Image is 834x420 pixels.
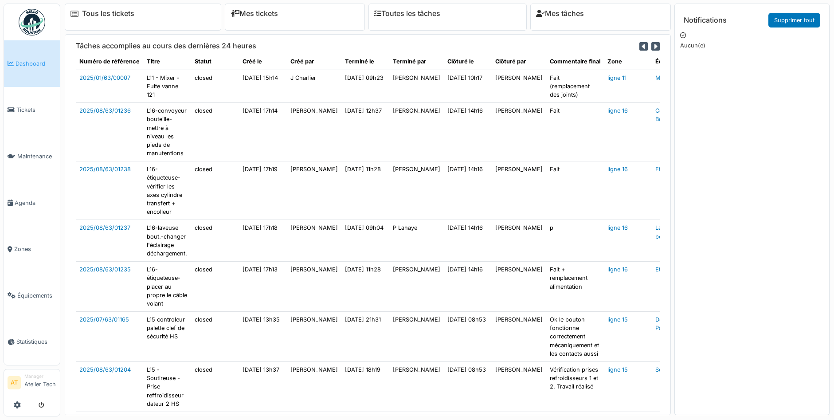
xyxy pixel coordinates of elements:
[607,266,628,273] a: ligne 16
[287,54,341,70] th: Créé par
[231,9,278,18] a: Mes tickets
[607,366,628,373] a: ligne 15
[389,161,444,220] td: [PERSON_NAME]
[546,161,604,220] td: Fait
[24,373,56,380] div: Manager
[4,87,60,133] a: Tickets
[341,312,389,362] td: [DATE] 21h31
[76,42,256,50] h6: Tâches accomplies au cours des dernières 24 heures
[546,262,604,312] td: Fait + remplacement alimentation
[17,291,56,300] span: Équipements
[239,362,287,412] td: [DATE] 13h37
[79,107,131,114] a: 2025/08/63/01236
[76,54,143,70] th: Numéro de référence
[79,166,131,173] a: 2025/08/63/01238
[341,161,389,220] td: [DATE] 11h28
[389,103,444,161] td: [PERSON_NAME]
[24,373,56,392] li: Atelier Tech
[607,224,628,231] a: ligne 16
[492,70,546,103] td: [PERSON_NAME]
[492,54,546,70] th: Clôturé par
[191,262,239,312] td: closed
[4,40,60,87] a: Dashboard
[143,220,191,262] td: L16-laveuse bout.-changer l'éclairage déchargement.
[655,316,677,331] a: Dépileur Palette
[655,224,681,239] a: Laveuse bouteilles
[143,70,191,103] td: L11 - Mixer - Fuite vanne 121
[655,107,681,122] a: Conv Bouteilles
[239,54,287,70] th: Créé le
[341,220,389,262] td: [DATE] 09h04
[14,245,56,253] span: Zones
[389,362,444,412] td: [PERSON_NAME]
[287,161,341,220] td: [PERSON_NAME]
[444,262,492,312] td: [DATE] 14h16
[655,75,670,81] a: Mixer
[546,362,604,412] td: Vérification prises refroidisseurs 1 et 2. Travail réalisé
[389,70,444,103] td: [PERSON_NAME]
[191,312,239,362] td: closed
[492,103,546,161] td: [PERSON_NAME]
[4,226,60,272] a: Zones
[492,362,546,412] td: [PERSON_NAME]
[239,262,287,312] td: [DATE] 17h13
[607,316,628,323] a: ligne 15
[239,161,287,220] td: [DATE] 17h19
[19,9,45,35] img: Badge_color-CXgf-gQk.svg
[143,103,191,161] td: L16-convoyeur bouteille- mettre à niveau les pieds de manutentions
[655,166,687,173] a: Etiqueteuse
[492,312,546,362] td: [PERSON_NAME]
[444,362,492,412] td: [DATE] 08h53
[389,312,444,362] td: [PERSON_NAME]
[341,54,389,70] th: Terminé le
[444,312,492,362] td: [DATE] 08h53
[287,362,341,412] td: [PERSON_NAME]
[287,312,341,362] td: [PERSON_NAME]
[607,166,628,173] a: ligne 16
[82,9,134,18] a: Tous les tickets
[492,262,546,312] td: [PERSON_NAME]
[79,266,131,273] a: 2025/08/63/01235
[239,103,287,161] td: [DATE] 17h14
[546,54,604,70] th: Commentaire final
[79,224,130,231] a: 2025/08/63/01237
[604,54,652,70] th: Zone
[607,75,626,81] a: ligne 11
[16,106,56,114] span: Tickets
[287,103,341,161] td: [PERSON_NAME]
[655,366,684,373] a: Soutireuse
[341,103,389,161] td: [DATE] 12h37
[191,103,239,161] td: closed
[389,220,444,262] td: P Lahaye
[444,54,492,70] th: Clôturé le
[239,312,287,362] td: [DATE] 13h35
[546,220,604,262] td: p
[655,266,687,273] a: Etiqueteuse
[16,338,56,346] span: Statistiques
[8,373,56,394] a: AT ManagerAtelier Tech
[16,59,56,68] span: Dashboard
[768,13,820,27] a: Supprimer tout
[143,161,191,220] td: L16-étiqueteuse-vérifier les axes cylindre transfert + encolleur
[492,220,546,262] td: [PERSON_NAME]
[143,362,191,412] td: L15 - Soutireuse - Prise reffroidisseur dateur 2 HS
[341,70,389,103] td: [DATE] 09h23
[79,75,130,81] a: 2025/01/63/00007
[287,220,341,262] td: [PERSON_NAME]
[191,54,239,70] th: Statut
[191,161,239,220] td: closed
[389,54,444,70] th: Terminé par
[389,262,444,312] td: [PERSON_NAME]
[546,103,604,161] td: Fait
[341,362,389,412] td: [DATE] 18h19
[143,312,191,362] td: L15 controleur palette clef de sécurité HS
[191,362,239,412] td: closed
[492,161,546,220] td: [PERSON_NAME]
[652,54,700,70] th: Équipement
[287,262,341,312] td: [PERSON_NAME]
[546,312,604,362] td: Ok le bouton fonctionne correctement mécaniquement et les contacts aussi
[444,70,492,103] td: [DATE] 10h17
[444,161,492,220] td: [DATE] 14h16
[546,70,604,103] td: Fait (remplacement des joints)
[680,41,824,50] p: Aucun(e)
